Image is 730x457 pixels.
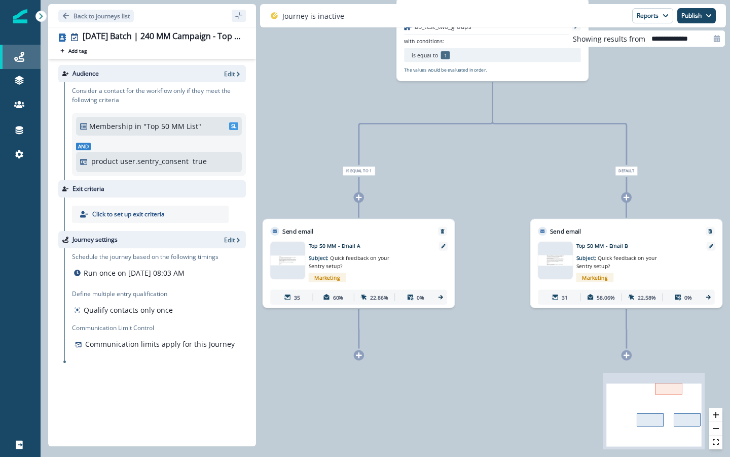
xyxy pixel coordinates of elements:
g: Edge from 5df2bab4-dc25-4307-a518-1a44e46a70f6 to node-edge-labelfdad7931-fbe2-42ce-9726-9dd542db... [493,82,627,165]
p: 58.06% [597,293,614,302]
p: Back to journeys list [74,12,130,20]
div: [DATE] Batch | 240 MM Campaign - Top 50 [83,31,242,43]
p: Define multiple entry qualification [72,289,175,299]
p: Schedule the journey based on the following timings [72,252,218,262]
p: 0% [417,293,424,302]
img: Inflection [13,9,27,23]
button: Edit [224,236,242,244]
p: Showing results from [573,34,645,44]
p: 35 [294,293,300,302]
p: Send email [282,226,313,236]
p: "Top 50 MM List" [143,121,211,132]
p: 0% [684,293,692,302]
p: in [135,121,141,132]
p: with conditions: [404,38,444,46]
span: Marketing [576,273,614,282]
p: 31 [562,293,568,302]
p: 60% [333,293,344,302]
p: Edit [224,70,235,78]
p: Exit criteria [72,184,104,193]
span: Default [615,167,638,176]
p: Audience [72,69,99,78]
button: Reports [632,8,673,23]
p: Qualify contacts only once [84,305,173,315]
div: Send emailRemoveemail asset unavailableTop 50 MM - Email ASubject: Quick feedback on your Sentry ... [263,219,455,308]
p: Communication limits apply for this Journey [85,339,235,349]
p: Edit [224,236,235,244]
p: 22.58% [638,293,655,302]
p: Add tag [68,48,87,54]
span: Quick feedback on your Sentry setup? [309,254,390,270]
span: And [76,143,91,150]
button: zoom out [709,422,722,436]
g: Edge from 5df2bab4-dc25-4307-a518-1a44e46a70f6 to node-edge-labelba6d75e5-76f0-4b51-9f5a-0e05b1e2... [359,82,493,165]
p: Communication Limit Control [72,323,246,333]
span: SL [229,122,238,130]
p: Consider a contact for the workflow only if they meet the following criteria [72,86,246,105]
button: Remove [436,228,449,234]
p: 1 [441,51,450,59]
p: Send email [550,226,581,236]
p: Journey is inactive [282,11,344,21]
p: Subject: [309,250,403,270]
div: Default [555,167,699,176]
p: Run once on [DATE] 08:03 AM [84,268,185,278]
p: product user.sentry_consent [91,156,189,167]
p: Subject: [576,250,670,270]
div: Send emailRemoveemail asset unavailableTop 50 MM - Email BSubject: Quick feedback on your Sentry ... [530,219,723,308]
p: Journey settings [72,235,118,244]
button: Publish [677,8,716,23]
p: Top 50 MM - Email B [576,242,696,250]
button: Go back [58,10,134,22]
p: Top 50 MM - Email A [309,242,428,250]
span: Marketing [309,273,346,282]
button: fit view [709,436,722,449]
span: Quick feedback on your Sentry setup? [576,254,658,270]
p: true [193,156,207,167]
div: is equal to 1 [287,167,431,176]
p: 22.86% [370,293,388,302]
button: Remove [704,228,716,234]
button: sidebar collapse toggle [232,10,246,22]
p: is equal to [412,51,438,59]
p: Membership [89,121,133,132]
button: zoom in [709,408,722,422]
span: is equal to 1 [343,167,375,176]
p: Click to set up exit criteria [92,210,165,219]
img: email asset unavailable [538,255,573,266]
button: Add tag [58,47,89,55]
img: email asset unavailable [270,255,305,265]
p: The values would be evaluated in order. [404,67,487,73]
button: Edit [224,70,242,78]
